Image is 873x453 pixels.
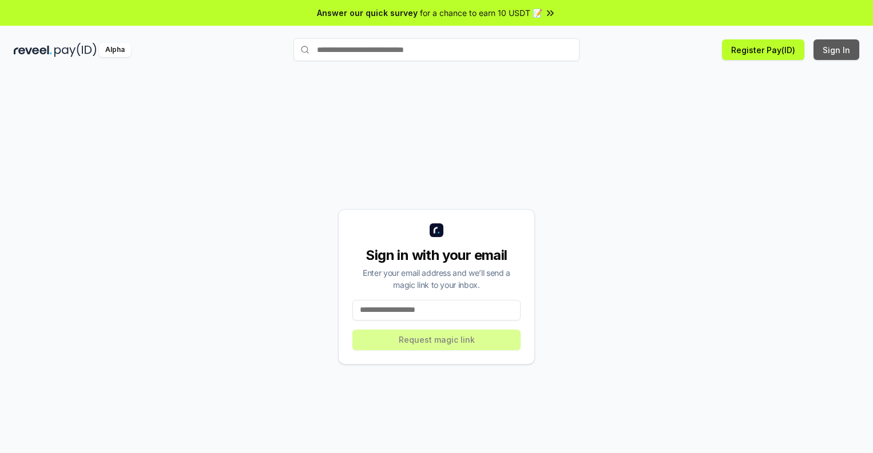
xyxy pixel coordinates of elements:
[54,43,97,57] img: pay_id
[99,43,131,57] div: Alpha
[430,223,443,237] img: logo_small
[420,7,542,19] span: for a chance to earn 10 USDT 📝
[317,7,418,19] span: Answer our quick survey
[814,39,859,60] button: Sign In
[14,43,52,57] img: reveel_dark
[722,39,804,60] button: Register Pay(ID)
[352,246,521,264] div: Sign in with your email
[352,267,521,291] div: Enter your email address and we’ll send a magic link to your inbox.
